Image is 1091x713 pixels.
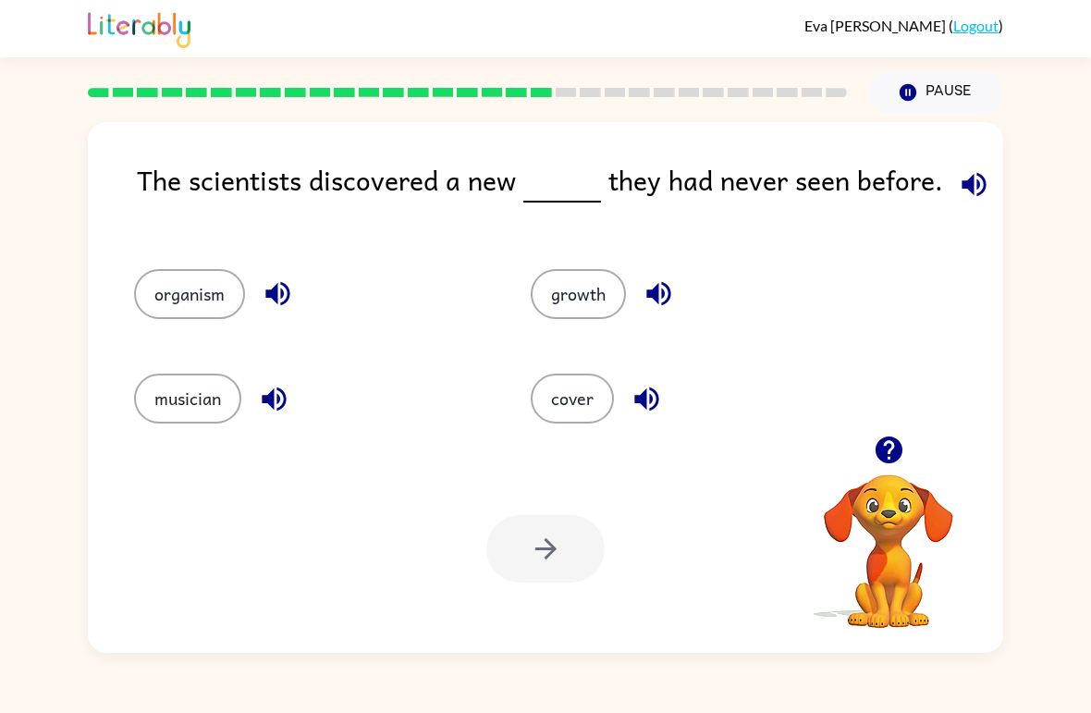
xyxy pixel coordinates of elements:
[531,269,626,319] button: growth
[88,7,190,48] img: Literably
[804,17,949,34] span: Eva [PERSON_NAME]
[869,71,1003,114] button: Pause
[953,17,999,34] a: Logout
[796,446,981,631] video: Your browser must support playing .mp4 files to use Literably. Please try using another browser.
[531,374,614,424] button: cover
[137,159,1003,232] div: The scientists discovered a new they had never seen before.
[134,269,245,319] button: organism
[134,374,241,424] button: musician
[804,17,1003,34] div: ( )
